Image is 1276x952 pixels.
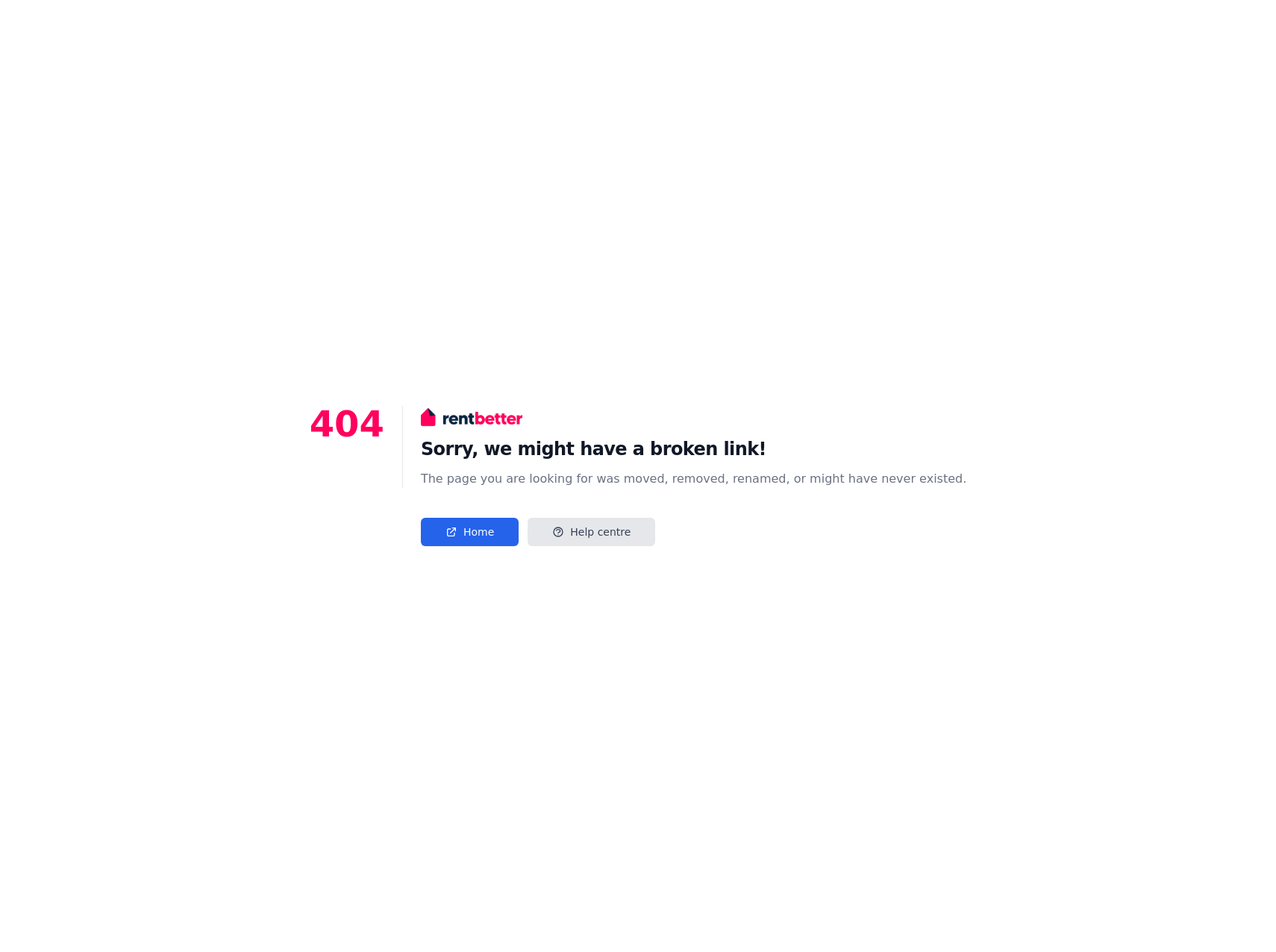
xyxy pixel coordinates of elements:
div: The page you are looking for was moved, removed, renamed, or might have never existed. [421,470,966,488]
a: Home [421,518,519,546]
a: Help centre [528,518,655,546]
img: RentBetter logo [421,406,522,428]
h1: Sorry, we might have a broken link! [421,437,966,461]
p: 404 [310,406,384,546]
